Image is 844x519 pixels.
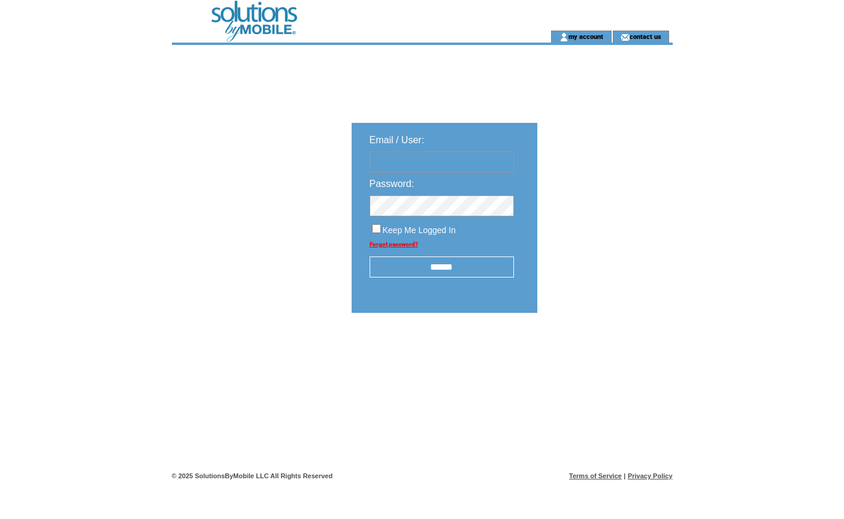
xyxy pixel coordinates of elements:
[624,472,625,479] span: |
[630,32,661,40] a: contact us
[383,225,456,235] span: Keep Me Logged In
[370,135,425,145] span: Email / User:
[172,472,333,479] span: © 2025 SolutionsByMobile LLC All Rights Reserved
[628,472,673,479] a: Privacy Policy
[621,32,630,42] img: contact_us_icon.gif
[370,241,418,248] a: Forgot password?
[370,179,415,189] span: Password:
[569,472,622,479] a: Terms of Service
[559,32,568,42] img: account_icon.gif
[568,32,603,40] a: my account
[572,343,632,358] img: transparent.png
